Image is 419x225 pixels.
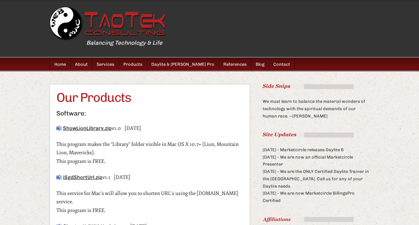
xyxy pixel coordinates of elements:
[263,84,354,89] img: TT1_header_sidesnips
[56,189,243,215] p: This service for Mac’s will allow you to shorten URL’s using the [DOMAIN_NAME] service. This prog...
[56,173,243,182] p: v1.1 [DATE]
[119,58,147,71] a: Products
[56,110,243,117] h3: Software:
[269,58,295,71] a: Contact
[56,91,243,104] h1: Our Products
[263,217,354,222] img: TT1_header_affiliations
[63,174,102,180] a: iSgdShortUrl.zip
[263,133,369,204] div: [DATE] - Marketcircle releases Daylite 6 [DATE] - We are now an official Marketcircle Presenter [...
[147,58,219,71] a: Daylite & [PERSON_NAME] Pro
[219,58,251,71] a: References
[251,58,269,71] a: Blog
[263,84,369,120] div: We must learn to balance the material wonders of technology with the spiritual demands of our hum...
[71,58,92,71] a: About
[56,124,243,133] p: v1.0 [DATE]
[50,7,166,41] a: [DOMAIN_NAME]
[92,58,119,71] a: Services
[56,140,243,166] p: This program makes the “Library” folder visible in Mac OS X 10.7+ (Lion, Mountain Lion, Mavericks...
[263,133,354,138] img: TT1_header_siteupdates
[63,125,112,131] a: ShowLionLibrary.zip
[50,58,71,71] a: Home
[86,38,406,48] p: Balancing Technology & Life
